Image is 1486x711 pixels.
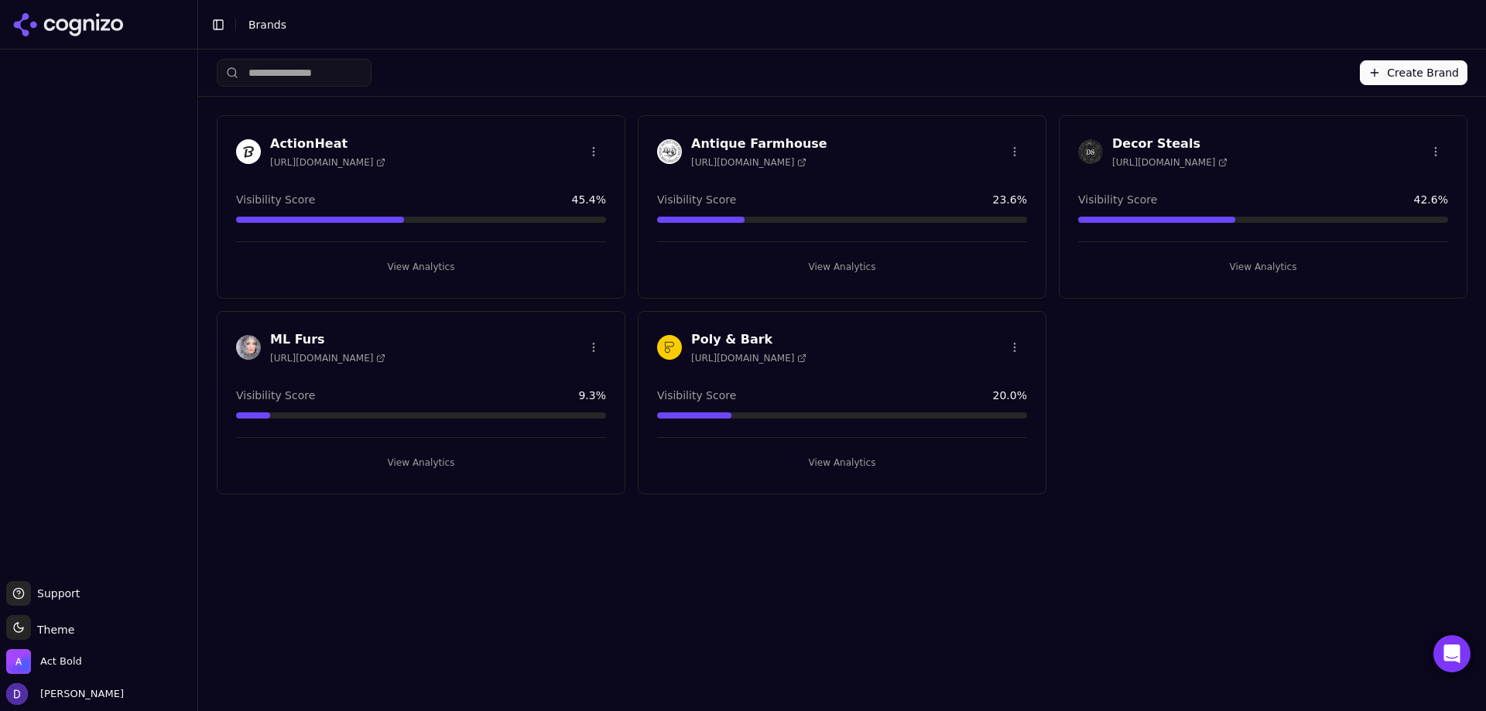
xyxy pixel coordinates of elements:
[1078,139,1103,164] img: Decor Steals
[1078,255,1448,279] button: View Analytics
[236,450,606,475] button: View Analytics
[6,649,31,674] img: Act Bold
[34,687,124,701] span: [PERSON_NAME]
[657,192,736,207] span: Visibility Score
[6,683,124,705] button: Open user button
[657,139,682,164] img: Antique Farmhouse
[31,586,80,601] span: Support
[6,649,82,674] button: Open organization switcher
[236,255,606,279] button: View Analytics
[236,192,315,207] span: Visibility Score
[993,388,1027,403] span: 20.0 %
[248,19,286,31] span: Brands
[236,335,261,360] img: ML Furs
[31,624,74,636] span: Theme
[1433,635,1471,672] div: Open Intercom Messenger
[993,192,1027,207] span: 23.6 %
[572,192,606,207] span: 45.4 %
[691,352,806,364] span: [URL][DOMAIN_NAME]
[657,388,736,403] span: Visibility Score
[657,450,1027,475] button: View Analytics
[270,352,385,364] span: [URL][DOMAIN_NAME]
[270,156,385,169] span: [URL][DOMAIN_NAME]
[270,135,385,153] h3: ActionHeat
[657,255,1027,279] button: View Analytics
[691,156,806,169] span: [URL][DOMAIN_NAME]
[1360,60,1467,85] button: Create Brand
[270,330,385,349] h3: ML Furs
[691,330,806,349] h3: Poly & Bark
[248,17,1443,32] nav: breadcrumb
[578,388,606,403] span: 9.3 %
[1112,135,1227,153] h3: Decor Steals
[1078,192,1157,207] span: Visibility Score
[1112,156,1227,169] span: [URL][DOMAIN_NAME]
[236,388,315,403] span: Visibility Score
[657,335,682,360] img: Poly & Bark
[1414,192,1448,207] span: 42.6 %
[691,135,827,153] h3: Antique Farmhouse
[6,683,28,705] img: David White
[40,655,82,668] span: Act Bold
[236,139,261,164] img: ActionHeat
